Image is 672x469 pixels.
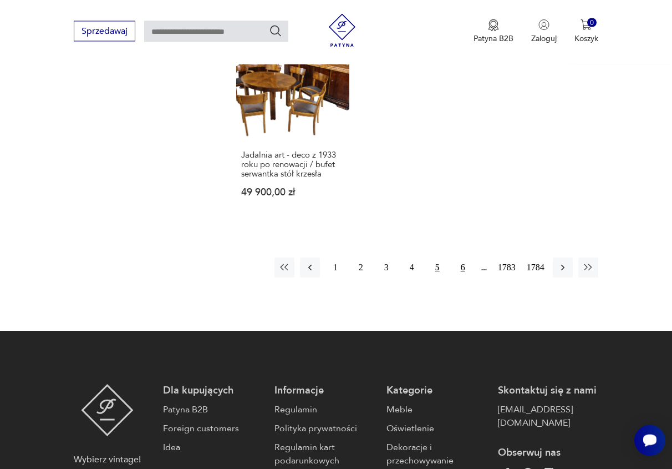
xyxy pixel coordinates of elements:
button: Zaloguj [531,19,557,43]
div: 0 [587,18,597,27]
a: Meble [386,403,487,416]
p: Skontaktuj się z nami [498,384,598,397]
button: 1784 [524,258,547,278]
p: Patyna B2B [474,33,513,43]
img: Patyna - sklep z meblami i dekoracjami vintage [325,13,359,47]
a: Patyna B2B [163,403,263,416]
p: Wybierz vintage! [74,453,141,466]
a: Dekoracje i przechowywanie [386,441,487,467]
p: Kategorie [386,384,487,397]
button: Szukaj [269,24,282,37]
p: Obserwuj nas [498,446,598,460]
a: Oświetlenie [386,422,487,435]
img: Ikona koszyka [581,19,592,30]
a: Ikona medaluPatyna B2B [474,19,513,43]
a: Sprzedawaj [74,28,135,36]
a: Jadalnia art - deco z 1933 roku po renowacji / bufet serwantka stół krzesłaJadalnia art - deco z ... [236,28,349,219]
a: Regulamin kart podarunkowych [274,441,375,467]
button: 1783 [495,258,518,278]
a: Foreign customers [163,422,263,435]
button: 3 [376,258,396,278]
button: 1 [325,258,345,278]
p: Dla kupujących [163,384,263,397]
button: 4 [402,258,422,278]
img: Patyna - sklep z meblami i dekoracjami vintage [81,384,134,436]
a: Polityka prywatności [274,422,375,435]
iframe: Smartsupp widget button [634,425,665,456]
button: 5 [427,258,447,278]
button: Sprzedawaj [74,21,135,41]
img: Ikonka użytkownika [538,19,549,30]
img: Ikona medalu [488,19,499,31]
p: Koszyk [574,33,598,43]
a: Idea [163,441,263,454]
p: 49 900,00 zł [241,188,344,197]
button: 0Koszyk [574,19,598,43]
p: Zaloguj [531,33,557,43]
a: [EMAIL_ADDRESS][DOMAIN_NAME] [498,403,598,430]
p: Informacje [274,384,375,397]
h3: Jadalnia art - deco z 1933 roku po renowacji / bufet serwantka stół krzesła [241,150,344,179]
button: 6 [453,258,473,278]
a: Regulamin [274,403,375,416]
button: Patyna B2B [474,19,513,43]
button: 2 [351,258,371,278]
